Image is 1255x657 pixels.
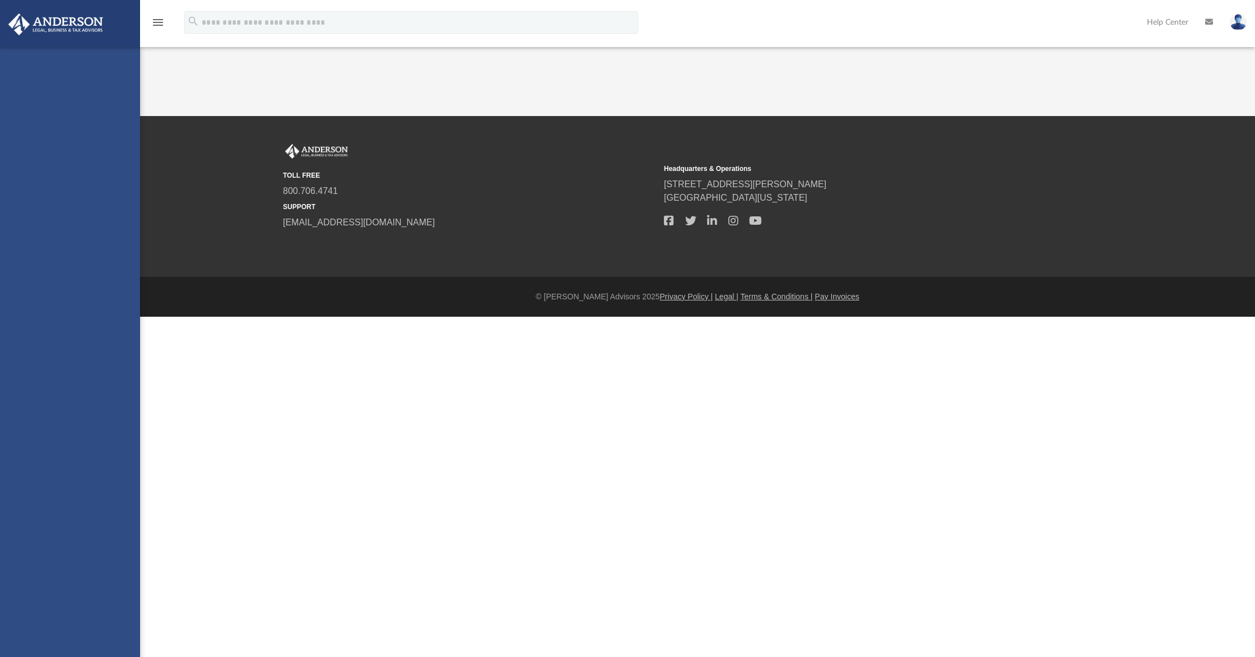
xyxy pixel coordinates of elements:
[283,218,435,227] a: [EMAIL_ADDRESS][DOMAIN_NAME]
[283,186,338,196] a: 800.706.4741
[151,16,165,29] i: menu
[5,13,106,35] img: Anderson Advisors Platinum Portal
[283,202,656,212] small: SUPPORT
[715,292,738,301] a: Legal |
[1230,14,1247,30] img: User Pic
[815,292,859,301] a: Pay Invoices
[664,164,1037,174] small: Headquarters & Operations
[151,21,165,29] a: menu
[283,170,656,181] small: TOLL FREE
[664,193,807,202] a: [GEOGRAPHIC_DATA][US_STATE]
[187,15,199,27] i: search
[283,144,350,159] img: Anderson Advisors Platinum Portal
[741,292,813,301] a: Terms & Conditions |
[660,292,713,301] a: Privacy Policy |
[664,179,826,189] a: [STREET_ADDRESS][PERSON_NAME]
[140,291,1255,303] div: © [PERSON_NAME] Advisors 2025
